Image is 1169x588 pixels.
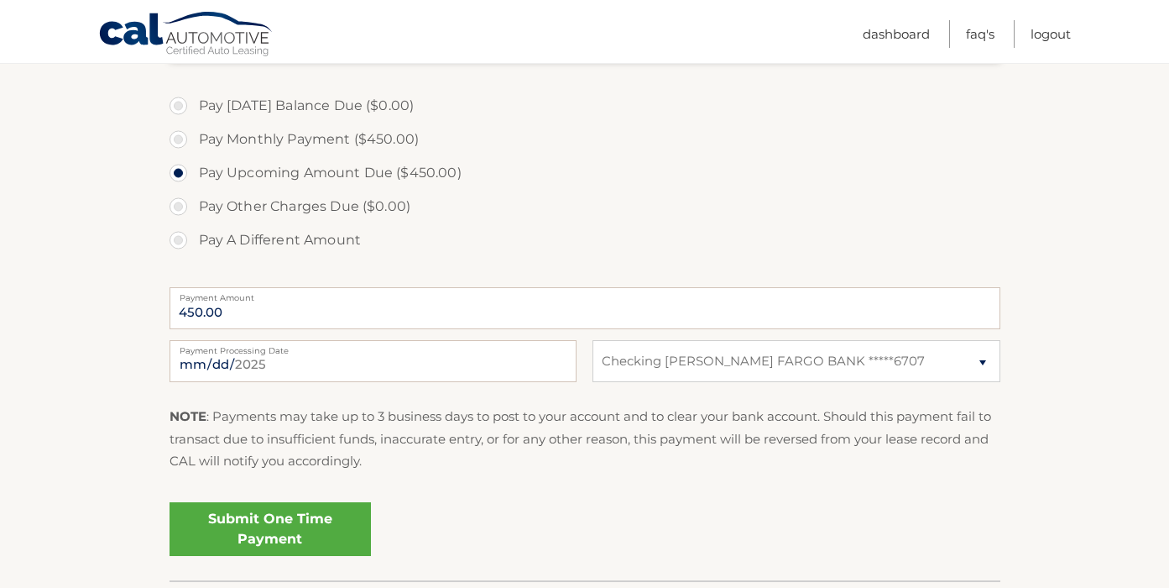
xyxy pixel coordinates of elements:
p: : Payments may take up to 3 business days to post to your account and to clear your bank account.... [170,406,1000,472]
strong: NOTE [170,408,206,424]
a: Submit One Time Payment [170,502,371,556]
a: Dashboard [863,20,930,48]
label: Pay A Different Amount [170,223,1000,257]
input: Payment Date [170,340,577,382]
label: Pay [DATE] Balance Due ($0.00) [170,89,1000,123]
label: Pay Other Charges Due ($0.00) [170,190,1000,223]
label: Payment Processing Date [170,340,577,354]
a: Cal Automotive [98,11,274,60]
label: Pay Monthly Payment ($450.00) [170,123,1000,156]
a: FAQ's [966,20,994,48]
input: Payment Amount [170,287,1000,329]
label: Payment Amount [170,287,1000,301]
a: Logout [1031,20,1071,48]
label: Pay Upcoming Amount Due ($450.00) [170,156,1000,190]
